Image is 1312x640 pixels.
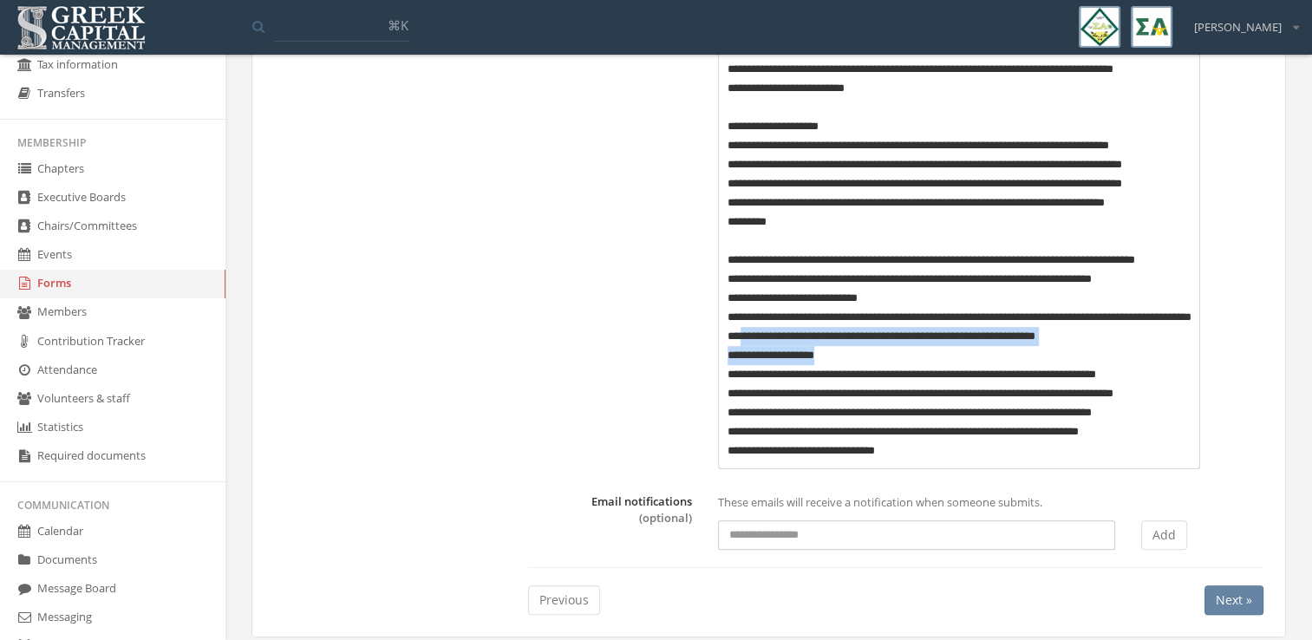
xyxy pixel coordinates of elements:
button: Previous [528,585,600,615]
span: (optional) [639,510,692,526]
button: Next » [1204,585,1263,615]
span: Next » [1216,591,1252,608]
p: These emails will receive a notification when someone submits. [718,493,1199,512]
label: Email notifications [591,493,692,526]
span: [PERSON_NAME] [1194,19,1282,36]
span: ⌘K [388,16,408,34]
button: Add [1141,520,1187,550]
div: [PERSON_NAME] [1183,6,1299,36]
